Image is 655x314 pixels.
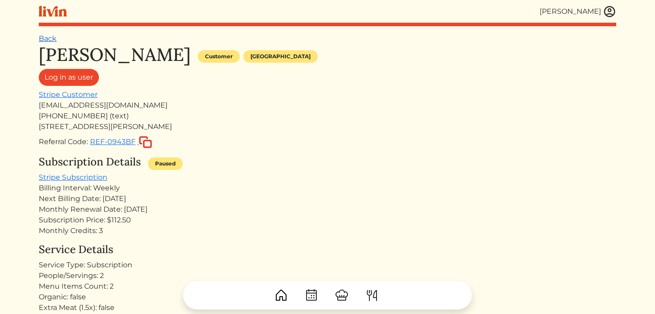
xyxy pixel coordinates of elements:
[39,6,67,17] img: livin-logo-a0d97d1a881af30f6274990eb6222085a2533c92bbd1e4f22c21b4f0d0e3210c.svg
[39,270,616,281] div: People/Servings: 2
[39,193,616,204] div: Next Billing Date: [DATE]
[274,288,288,302] img: House-9bf13187bcbb5817f509fe5e7408150f90897510c4275e13d0d5fca38e0b5951.svg
[39,260,616,270] div: Service Type: Subscription
[39,156,141,169] h4: Subscription Details
[39,34,57,43] a: Back
[90,136,152,149] button: REF-0943BF
[603,5,616,18] img: user_account-e6e16d2ec92f44fc35f99ef0dc9cddf60790bfa021a6ecb1c896eb5d2907b31c.svg
[39,121,616,132] div: [STREET_ADDRESS][PERSON_NAME]
[198,50,240,63] div: Customer
[39,111,616,121] div: [PHONE_NUMBER] (text)
[39,183,616,193] div: Billing Interval: Weekly
[148,157,183,170] div: Paused
[39,90,98,99] a: Stripe Customer
[39,243,616,256] h4: Service Details
[540,6,601,17] div: [PERSON_NAME]
[39,100,616,111] div: [EMAIL_ADDRESS][DOMAIN_NAME]
[243,50,318,63] div: [GEOGRAPHIC_DATA]
[304,288,319,302] img: CalendarDots-5bcf9d9080389f2a281d69619e1c85352834be518fbc73d9501aef674afc0d57.svg
[39,137,88,146] span: Referral Code:
[39,225,616,236] div: Monthly Credits: 3
[335,288,349,302] img: ChefHat-a374fb509e4f37eb0702ca99f5f64f3b6956810f32a249b33092029f8484b388.svg
[39,204,616,215] div: Monthly Renewal Date: [DATE]
[90,137,135,146] span: REF-0943BF
[365,288,379,302] img: ForkKnife-55491504ffdb50bab0c1e09e7649658475375261d09fd45db06cec23bce548bf.svg
[39,69,99,86] a: Log in as user
[39,173,107,181] a: Stripe Subscription
[39,215,616,225] div: Subscription Price: $112.50
[139,136,152,148] img: copy-c88c4d5ff2289bbd861d3078f624592c1430c12286b036973db34a3c10e19d95.svg
[39,44,191,65] h1: [PERSON_NAME]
